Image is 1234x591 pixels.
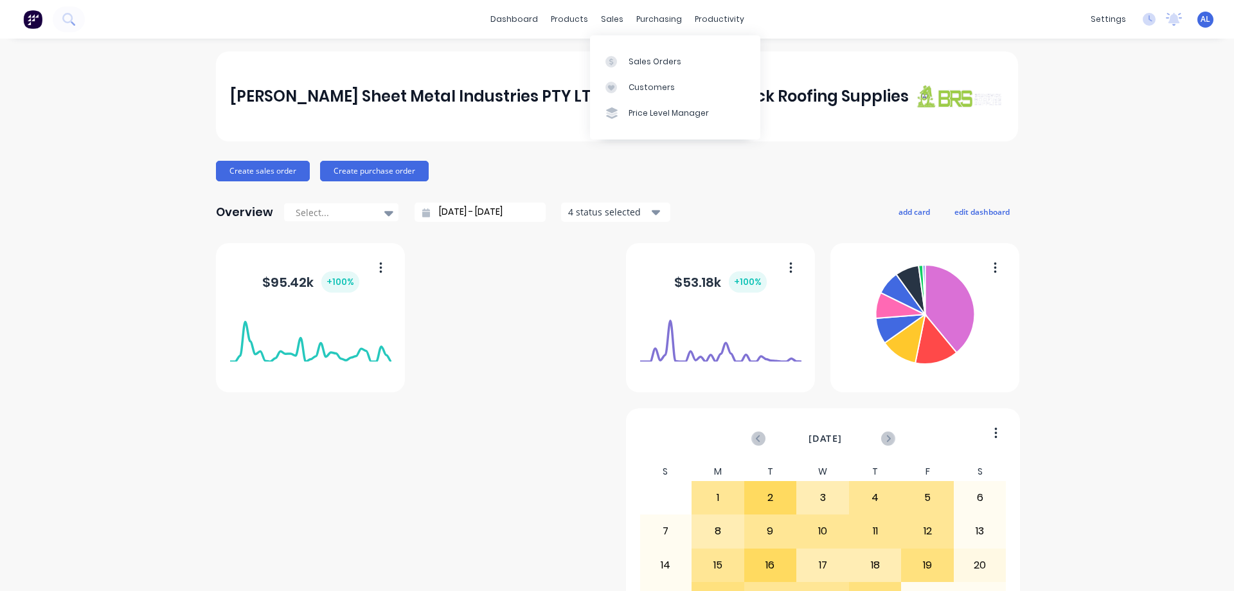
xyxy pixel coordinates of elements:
div: Customers [629,82,675,93]
div: 8 [692,515,744,547]
img: Factory [23,10,42,29]
div: 13 [954,515,1006,547]
div: T [744,462,797,481]
div: M [692,462,744,481]
div: 20 [954,549,1006,581]
div: 5 [902,482,953,514]
div: 4 [850,482,901,514]
button: add card [890,203,938,220]
div: 6 [954,482,1006,514]
div: S [954,462,1006,481]
div: Overview [216,199,273,225]
div: productivity [688,10,751,29]
div: 4 status selected [568,205,649,219]
div: sales [595,10,630,29]
div: 17 [797,549,848,581]
button: 4 status selected [561,203,670,222]
div: 16 [745,549,796,581]
a: Customers [590,75,760,100]
div: 19 [902,549,953,581]
div: 9 [745,515,796,547]
div: 7 [640,515,692,547]
div: T [849,462,902,481]
img: J A Sheet Metal Industries PTY LTD trading as Brunswick Roofing Supplies [914,84,1004,108]
div: products [544,10,595,29]
div: + 100 % [321,271,359,293]
div: + 100 % [729,271,767,293]
div: [PERSON_NAME] Sheet Metal Industries PTY LTD trading as Brunswick Roofing Supplies [230,84,909,109]
div: 1 [692,482,744,514]
span: [DATE] [809,432,842,446]
div: 11 [850,515,901,547]
div: 3 [797,482,848,514]
div: $ 95.42k [262,271,359,293]
div: settings [1084,10,1132,29]
div: 10 [797,515,848,547]
div: F [901,462,954,481]
button: edit dashboard [946,203,1018,220]
div: S [639,462,692,481]
div: 2 [745,482,796,514]
span: AL [1201,14,1210,25]
a: dashboard [484,10,544,29]
button: Create purchase order [320,161,429,181]
div: Sales Orders [629,56,681,68]
div: Price Level Manager [629,107,709,119]
div: 15 [692,549,744,581]
div: 12 [902,515,953,547]
a: Price Level Manager [590,100,760,126]
div: W [796,462,849,481]
div: 14 [640,549,692,581]
button: Create sales order [216,161,310,181]
div: $ 53.18k [674,271,767,293]
div: purchasing [630,10,688,29]
div: 18 [850,549,901,581]
a: Sales Orders [590,48,760,74]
